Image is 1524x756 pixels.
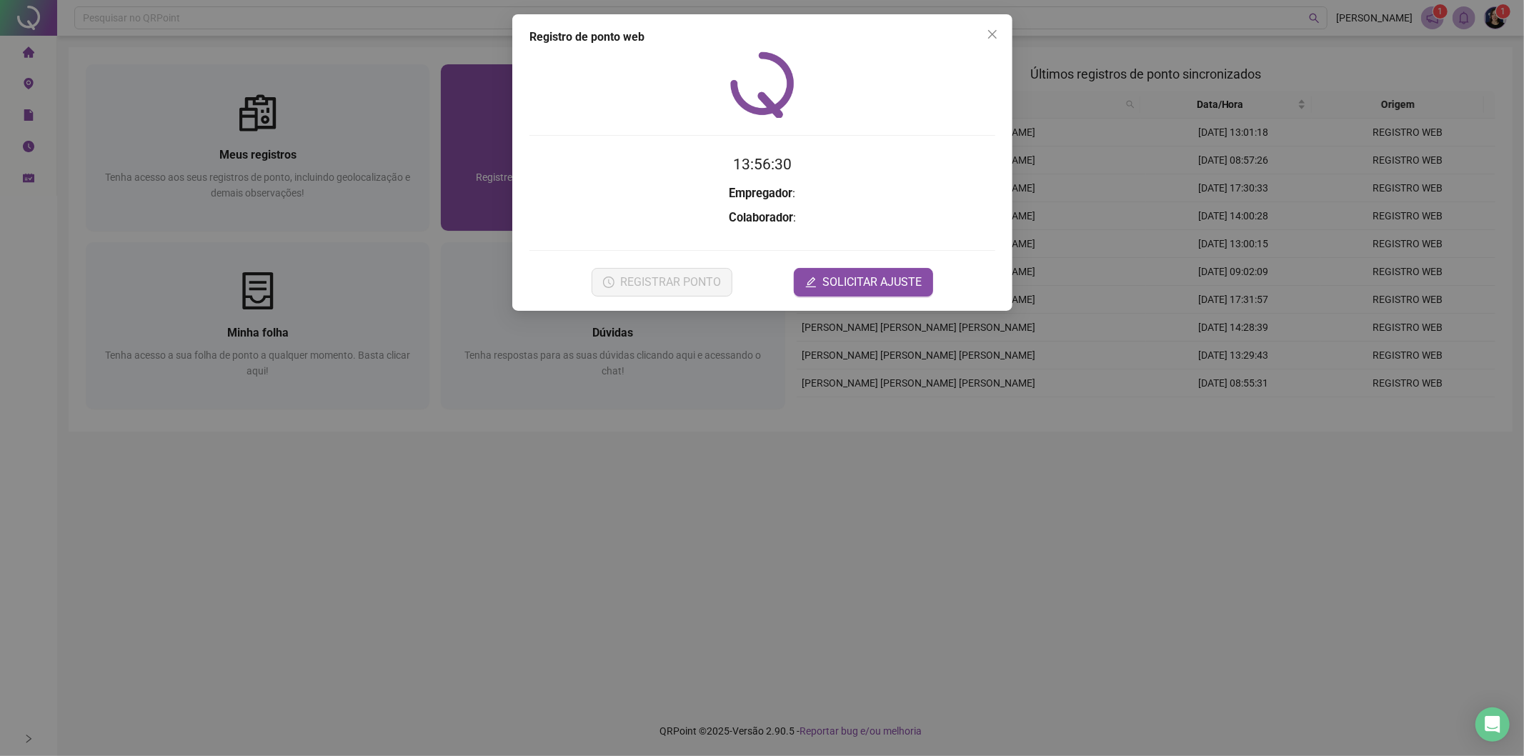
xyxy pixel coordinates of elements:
button: REGISTRAR PONTO [591,268,732,297]
h3: : [529,184,995,203]
div: Registro de ponto web [529,29,995,46]
span: edit [805,277,817,288]
span: SOLICITAR AJUSTE [822,274,922,291]
h3: : [529,209,995,227]
strong: Colaborador [729,211,793,224]
img: QRPoint [730,51,795,118]
button: editSOLICITAR AJUSTE [794,268,933,297]
div: Open Intercom Messenger [1475,707,1510,742]
span: close [987,29,998,40]
time: 13:56:30 [733,156,792,173]
strong: Empregador [729,186,792,200]
button: Close [981,23,1004,46]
